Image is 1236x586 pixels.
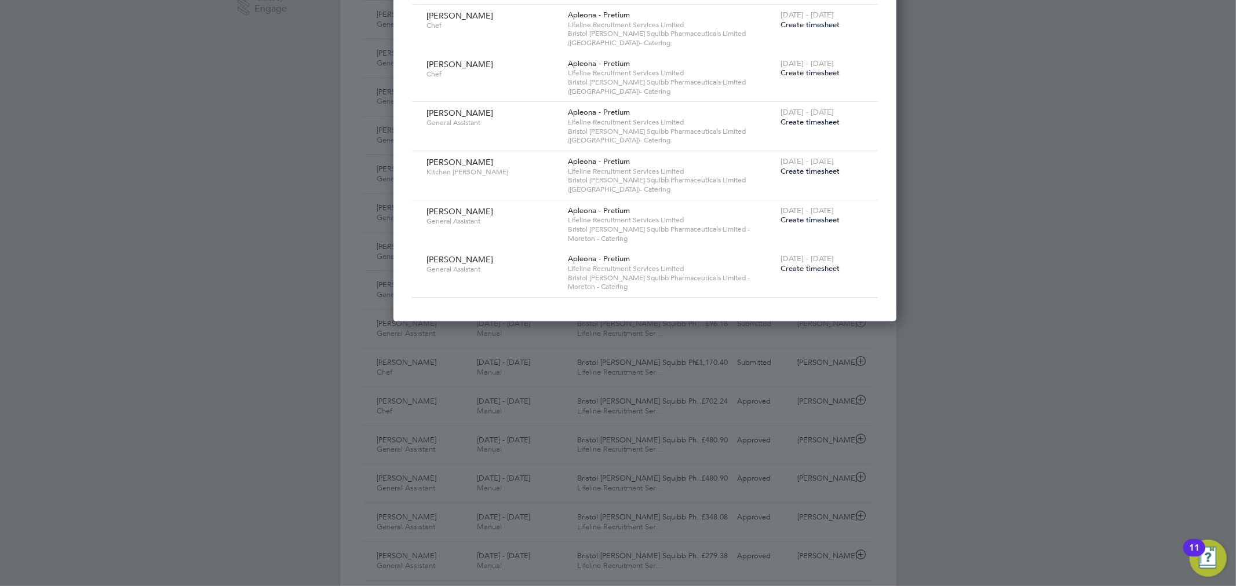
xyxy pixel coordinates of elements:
span: Chef [426,21,559,30]
span: Lifeline Recruitment Services Limited [568,68,775,78]
span: Lifeline Recruitment Services Limited [568,20,775,30]
span: Create timesheet [781,68,840,78]
span: Apleona - Pretium [568,10,630,20]
span: [PERSON_NAME] [426,59,493,69]
span: Create timesheet [781,166,840,176]
span: Create timesheet [781,117,840,127]
button: Open Resource Center, 11 new notifications [1190,540,1227,577]
span: Apleona - Pretium [568,107,630,117]
span: [DATE] - [DATE] [781,58,834,68]
span: Create timesheet [781,263,840,273]
span: Bristol [PERSON_NAME] Squibb Pharmaceuticals Limited ([GEOGRAPHIC_DATA])- Catering [568,78,775,96]
span: Lifeline Recruitment Services Limited [568,167,775,176]
span: [DATE] - [DATE] [781,254,834,263]
span: Create timesheet [781,20,840,30]
span: Apleona - Pretium [568,206,630,215]
span: General Assistant [426,265,559,274]
span: [DATE] - [DATE] [781,10,834,20]
span: Kitchen [PERSON_NAME] [426,167,559,177]
span: Create timesheet [781,215,840,225]
span: Apleona - Pretium [568,254,630,263]
span: [PERSON_NAME] [426,254,493,265]
span: [DATE] - [DATE] [781,206,834,215]
span: [PERSON_NAME] [426,206,493,217]
span: [DATE] - [DATE] [781,156,834,166]
span: Lifeline Recruitment Services Limited [568,264,775,273]
span: Lifeline Recruitment Services Limited [568,118,775,127]
span: Lifeline Recruitment Services Limited [568,215,775,225]
span: Bristol [PERSON_NAME] Squibb Pharmaceuticals Limited ([GEOGRAPHIC_DATA])- Catering [568,29,775,47]
span: [PERSON_NAME] [426,157,493,167]
span: General Assistant [426,118,559,127]
span: [PERSON_NAME] [426,10,493,21]
span: Chef [426,69,559,79]
span: Bristol [PERSON_NAME] Squibb Pharmaceuticals Limited ([GEOGRAPHIC_DATA])- Catering [568,175,775,193]
span: Bristol [PERSON_NAME] Squibb Pharmaceuticals Limited - Moreton - Catering [568,273,775,291]
span: Apleona - Pretium [568,156,630,166]
span: Apleona - Pretium [568,58,630,68]
span: General Assistant [426,217,559,226]
span: [DATE] - [DATE] [781,107,834,117]
span: Bristol [PERSON_NAME] Squibb Pharmaceuticals Limited ([GEOGRAPHIC_DATA])- Catering [568,127,775,145]
div: 11 [1189,548,1199,563]
span: [PERSON_NAME] [426,108,493,118]
span: Bristol [PERSON_NAME] Squibb Pharmaceuticals Limited - Moreton - Catering [568,225,775,243]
